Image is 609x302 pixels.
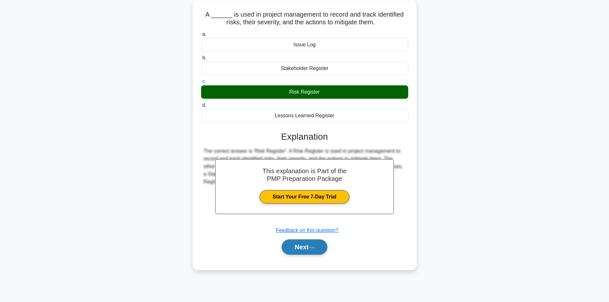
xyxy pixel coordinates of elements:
[201,62,408,75] div: Stakeholder Register
[201,109,408,122] div: Lessons Learned Register
[282,239,327,255] button: Next
[201,85,408,99] div: Risk Register
[202,55,207,60] span: b.
[276,228,339,233] a: Feedback on this question?
[202,31,207,37] span: a.
[202,102,207,108] span: d.
[201,38,408,51] div: Issue Log
[204,147,406,186] div: The correct answer is 'Risk Register'. A Risk Register is used in project management to record an...
[202,79,206,84] span: c.
[205,131,404,142] h3: Explanation
[200,11,409,27] h5: A ______ is used in project management to record and track identified risks, their severity, and ...
[260,190,349,204] a: Start Your Free 7-Day Trial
